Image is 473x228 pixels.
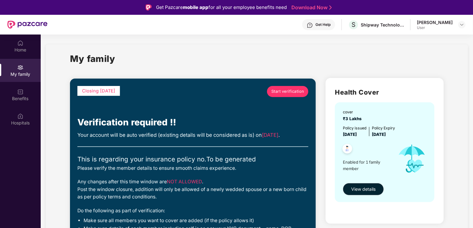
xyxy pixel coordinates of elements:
img: svg+xml;base64,PHN2ZyBpZD0iRHJvcGRvd24tMzJ4MzIiIHhtbG5zPSJodHRwOi8vd3d3LnczLm9yZy8yMDAwL3N2ZyIgd2... [459,22,464,27]
strong: mobile app [183,4,208,10]
a: Download Now [291,4,330,11]
div: Please verify the member details to ensure smooth claims experience. [77,165,308,172]
div: Get Help [315,22,331,27]
div: Policy Expiry [372,125,395,131]
h1: My family [70,52,115,66]
span: S [352,21,356,28]
a: Start verification [267,86,308,97]
div: Do the following as part of verification: [77,207,308,215]
img: Logo [146,4,152,10]
span: NOT ALLOWED [167,179,202,185]
span: [DATE] [262,132,278,138]
img: New Pazcare Logo [7,21,47,29]
img: Stroke [329,4,332,11]
div: Get Pazcare for all your employee benefits need [156,4,287,11]
span: ₹3 Lakhs [343,116,364,121]
img: svg+xml;base64,PHN2ZyB3aWR0aD0iMjAiIGhlaWdodD0iMjAiIHZpZXdCb3g9IjAgMCAyMCAyMCIgZmlsbD0ibm9uZSIgeG... [17,64,23,71]
div: [PERSON_NAME] [417,19,453,25]
div: Your account will be auto verified (existing details will be considered as is) on . [77,131,308,139]
li: Make sure all members you want to cover are added (if the policy allows it) [84,218,308,224]
span: Closing [DATE] [82,88,115,94]
div: Verification required !! [77,116,308,129]
div: Any changes after this time window are . Post the window closure, addition will only be allowed o... [77,178,308,201]
h2: Health Cover [335,87,434,97]
span: Enabled for 1 family member [343,159,392,172]
button: View details [343,183,384,195]
div: Shipway Technology Pvt. Ltd [361,22,404,28]
span: [DATE] [343,132,357,137]
div: User [417,25,453,30]
img: svg+xml;base64,PHN2ZyBpZD0iQmVuZWZpdHMiIHhtbG5zPSJodHRwOi8vd3d3LnczLm9yZy8yMDAwL3N2ZyIgd2lkdGg9Ij... [17,89,23,95]
div: cover [343,109,364,115]
span: [DATE] [372,132,386,137]
div: Policy issued [343,125,367,131]
img: svg+xml;base64,PHN2ZyBpZD0iSGVscC0zMngzMiIgeG1sbnM9Imh0dHA6Ly93d3cudzMub3JnLzIwMDAvc3ZnIiB3aWR0aD... [307,22,313,28]
img: svg+xml;base64,PHN2ZyB4bWxucz0iaHR0cDovL3d3dy53My5vcmcvMjAwMC9zdmciIHdpZHRoPSI0OC45NDMiIGhlaWdodD... [340,142,355,157]
div: This is regarding your insurance policy no. To be generated [77,154,308,164]
span: Start verification [271,88,304,95]
span: View details [351,186,376,193]
img: svg+xml;base64,PHN2ZyBpZD0iSG9tZSIgeG1sbnM9Imh0dHA6Ly93d3cudzMub3JnLzIwMDAvc3ZnIiB3aWR0aD0iMjAiIG... [17,40,23,46]
img: icon [393,138,431,180]
img: svg+xml;base64,PHN2ZyBpZD0iSG9zcGl0YWxzIiB4bWxucz0iaHR0cDovL3d3dy53My5vcmcvMjAwMC9zdmciIHdpZHRoPS... [17,113,23,119]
